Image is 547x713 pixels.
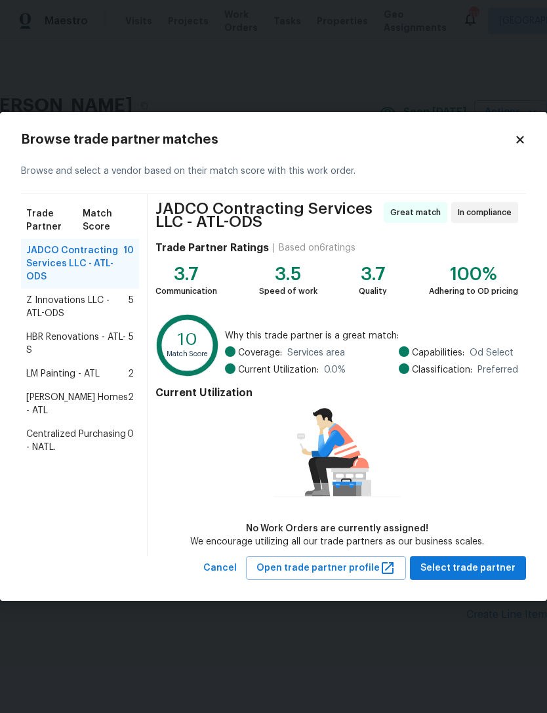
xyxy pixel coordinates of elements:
[178,331,197,348] text: 10
[359,268,387,281] div: 3.7
[420,560,516,577] span: Select trade partner
[26,244,123,283] span: JADCO Contracting Services LLC - ATL-ODS
[127,428,134,454] span: 0
[410,556,526,581] button: Select trade partner
[470,346,514,359] span: Od Select
[21,133,514,146] h2: Browse trade partner matches
[238,346,282,359] span: Coverage:
[128,367,134,380] span: 2
[167,350,209,357] text: Match Score
[269,241,279,255] div: |
[429,268,518,281] div: 100%
[412,363,472,377] span: Classification:
[287,346,345,359] span: Services area
[324,363,346,377] span: 0.0 %
[359,285,387,298] div: Quality
[129,331,134,357] span: 5
[477,363,518,377] span: Preferred
[429,285,518,298] div: Adhering to OD pricing
[128,391,134,417] span: 2
[198,556,242,581] button: Cancel
[203,560,237,577] span: Cancel
[155,268,217,281] div: 3.7
[155,202,380,228] span: JADCO Contracting Services LLC - ATL-ODS
[26,367,100,380] span: LM Painting - ATL
[26,391,128,417] span: [PERSON_NAME] Homes - ATL
[190,522,484,535] div: No Work Orders are currently assigned!
[83,207,134,234] span: Match Score
[458,206,517,219] span: In compliance
[129,294,134,320] span: 5
[238,363,319,377] span: Current Utilization:
[390,206,446,219] span: Great match
[155,241,269,255] h4: Trade Partner Ratings
[259,285,317,298] div: Speed of work
[123,244,134,283] span: 10
[26,294,129,320] span: Z Innovations LLC - ATL-ODS
[279,241,355,255] div: Based on 6 ratings
[21,149,526,194] div: Browse and select a vendor based on their match score with this work order.
[412,346,464,359] span: Capabilities:
[155,285,217,298] div: Communication
[155,386,518,399] h4: Current Utilization
[256,560,395,577] span: Open trade partner profile
[26,428,127,454] span: Centralized Purchasing - NATL.
[225,329,518,342] span: Why this trade partner is a great match:
[259,268,317,281] div: 3.5
[26,207,83,234] span: Trade Partner
[26,331,129,357] span: HBR Renovations - ATL-S
[246,556,406,581] button: Open trade partner profile
[190,535,484,548] div: We encourage utilizing all our trade partners as our business scales.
